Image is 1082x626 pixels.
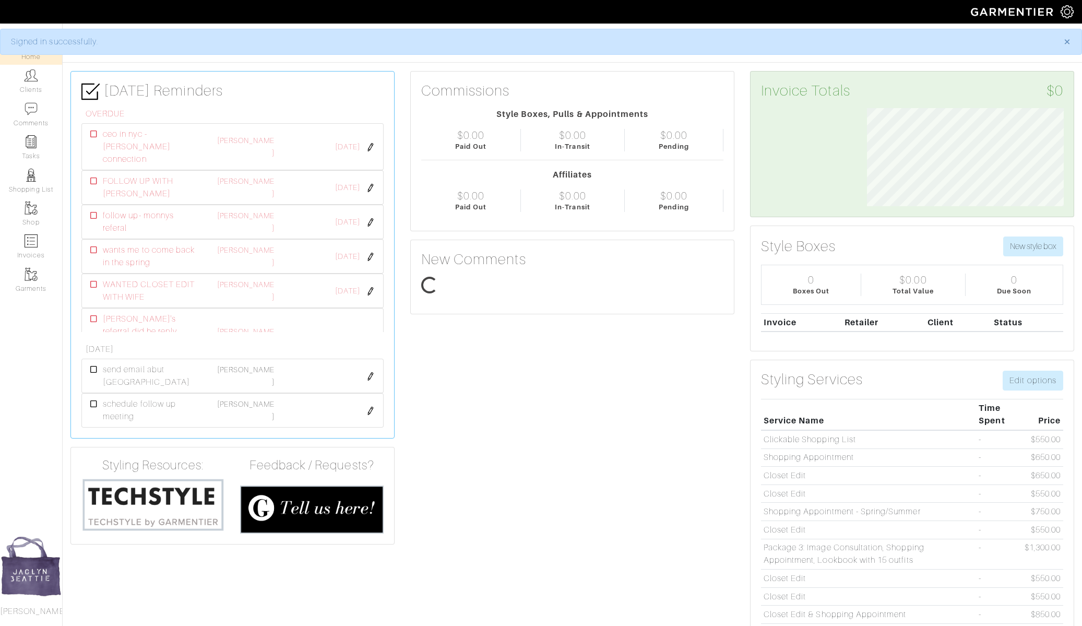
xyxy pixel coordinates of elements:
[761,448,977,467] td: Shopping Appointment
[421,82,510,100] h3: Commissions
[103,363,200,388] span: send email abut [GEOGRAPHIC_DATA]
[455,202,486,212] div: Paid Out
[808,274,814,286] div: 0
[81,82,100,101] img: check-box-icon-36a4915ff3ba2bd8f6e4f29bc755bb66becd62c870f447fc0dd1365fcfddab58.png
[977,521,1022,539] td: -
[555,141,590,151] div: In-Transit
[217,327,275,348] a: [PERSON_NAME]
[761,371,863,388] h3: Styling Services
[103,175,200,200] span: FOLLOW UP WITH [PERSON_NAME]
[25,202,38,215] img: garments-icon-b7da505a4dc4fd61783c78ac3ca0ef83fa9d6f193b1c9dc38574b1d14d53ca28.png
[25,268,38,281] img: garments-icon-b7da505a4dc4fd61783c78ac3ca0ef83fa9d6f193b1c9dc38574b1d14d53ca28.png
[1022,539,1063,570] td: $1,300.00
[1022,606,1063,624] td: $850.00
[1022,485,1063,503] td: $550.00
[1022,570,1063,588] td: $550.00
[977,430,1022,448] td: -
[335,251,360,263] span: [DATE]
[977,503,1022,521] td: -
[660,129,687,141] div: $0.00
[977,570,1022,588] td: -
[103,398,200,423] span: schedule follow up meeting
[421,169,723,181] div: Affiliates
[977,587,1022,606] td: -
[899,274,926,286] div: $0.00
[217,136,275,157] a: [PERSON_NAME]
[335,217,360,228] span: [DATE]
[25,69,38,82] img: clients-icon-6bae9207a08558b7cb47a8932f037763ab4055f8c8b6bfacd5dc20c3e0201464.png
[1022,587,1063,606] td: $550.00
[217,246,275,267] a: [PERSON_NAME]
[1022,467,1063,485] td: $650.00
[977,399,1022,430] th: Time Spent
[457,190,484,202] div: $0.00
[217,280,275,301] a: [PERSON_NAME]
[81,477,224,532] img: techstyle-93310999766a10050dc78ceb7f971a75838126fd19372ce40ba20cdf6a89b94b.png
[81,458,224,473] h4: Styling Resources:
[25,234,38,247] img: orders-icon-0abe47150d42831381b5fb84f609e132dff9fe21cb692f30cb5eec754e2cba89.png
[1022,503,1063,521] td: $750.00
[1022,430,1063,448] td: $550.00
[761,467,977,485] td: Closet Edit
[761,313,842,332] th: Invoice
[335,182,360,194] span: [DATE]
[761,485,977,503] td: Closet Edit
[991,313,1063,332] th: Status
[761,399,977,430] th: Service Name
[761,430,977,448] td: Clickable Shopping List
[1022,448,1063,467] td: $650.00
[217,365,275,386] a: [PERSON_NAME]
[421,108,723,121] div: Style Boxes, Pulls & Appointments
[240,458,383,473] h4: Feedback / Requests?
[793,286,829,296] div: Boxes Out
[842,313,925,332] th: Retailer
[966,3,1061,21] img: garmentier-logo-header-white-b43fb05a5012e4ada735d5af1a66efaba907eab6374d6393d1fbf88cb4ef424d.png
[893,286,934,296] div: Total Value
[761,570,977,588] td: Closet Edit
[366,143,375,151] img: pen-cf24a1663064a2ec1b9c1bd2387e9de7a2fa800b781884d57f21acf72779bad2.png
[366,184,375,192] img: pen-cf24a1663064a2ec1b9c1bd2387e9de7a2fa800b781884d57f21acf72779bad2.png
[925,313,991,332] th: Client
[761,539,977,570] td: Package 3: Image Consultation, Shopping Appointment, Lookbook with 15 outfits
[25,135,38,148] img: reminder-icon-8004d30b9f0a5d33ae49ab947aed9ed385cf756f9e5892f1edd6e32f2345188e.png
[761,606,977,624] td: Closet Edit & Shopping Appointment
[86,109,384,119] h6: OVERDUE
[761,82,1063,100] h3: Invoice Totals
[421,251,723,268] h3: New Comments
[559,129,586,141] div: $0.00
[366,218,375,227] img: pen-cf24a1663064a2ec1b9c1bd2387e9de7a2fa800b781884d57f21acf72779bad2.png
[997,286,1031,296] div: Due Soon
[761,238,836,255] h3: Style Boxes
[555,202,590,212] div: In-Transit
[659,202,688,212] div: Pending
[1047,82,1063,100] span: $0
[103,128,200,166] span: ceo in nyc - [PERSON_NAME] connection
[25,169,38,182] img: stylists-icon-eb353228a002819b7ec25b43dbf5f0378dd9e0616d9560372ff212230b889e62.png
[240,486,383,534] img: feedback_requests-3821251ac2bd56c73c230f3229a5b25d6eb027adea667894f41107c140538ee0.png
[81,82,384,101] h3: [DATE] Reminders
[977,606,1022,624] td: -
[977,448,1022,467] td: -
[103,278,200,303] span: WANTED CLOSET EDIT WITH WIFE
[559,190,586,202] div: $0.00
[366,372,375,381] img: pen-cf24a1663064a2ec1b9c1bd2387e9de7a2fa800b781884d57f21acf72779bad2.png
[217,177,275,198] a: [PERSON_NAME]
[1003,371,1063,391] a: Edit options
[660,190,687,202] div: $0.00
[761,521,977,539] td: Closet Edit
[1061,5,1074,18] img: gear-icon-white-bd11855cb880d31180b6d7d6211b90ccbf57a29d726f0c71d8c61bd08dd39cc2.png
[25,102,38,115] img: comment-icon-a0a6a9ef722e966f86d9cbdc48e553b5cf19dbc54f86b18d962a5391bc8f6eb6.png
[455,141,486,151] div: Paid Out
[11,36,1048,48] div: Signed in successfully.
[335,141,360,153] span: [DATE]
[977,485,1022,503] td: -
[1022,521,1063,539] td: $550.00
[103,244,200,269] span: wants me to come back in the spring
[1022,399,1063,430] th: Price
[103,313,200,363] span: [PERSON_NAME]'s referral did he reply about [GEOGRAPHIC_DATA]?
[761,503,977,521] td: Shopping Appointment - Spring/Summer
[217,400,275,421] a: [PERSON_NAME]
[366,407,375,415] img: pen-cf24a1663064a2ec1b9c1bd2387e9de7a2fa800b781884d57f21acf72779bad2.png
[86,345,384,355] h6: [DATE]
[103,209,200,234] span: follow up- monnys referal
